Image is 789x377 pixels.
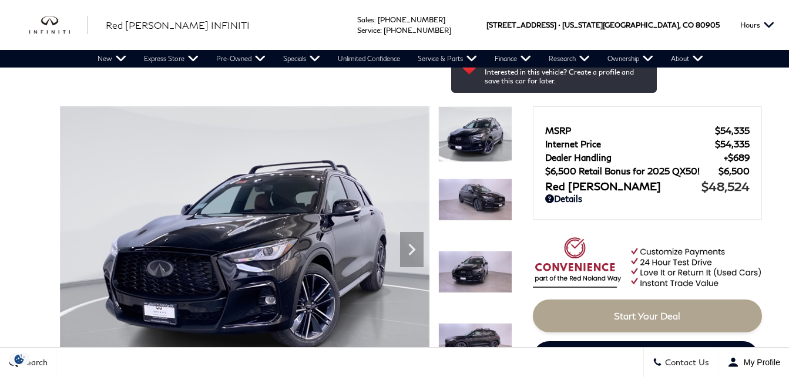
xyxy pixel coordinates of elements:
[384,26,451,35] a: [PHONE_NUMBER]
[719,348,789,377] button: Open user profile menu
[486,50,540,68] a: Finance
[438,106,512,162] img: New 2025 BLACK OBSIDIAN INFINITI Sport AWD image 1
[438,323,512,365] img: New 2025 BLACK OBSIDIAN INFINITI Sport AWD image 4
[6,353,33,365] section: Click to Open Cookie Consent Modal
[545,139,750,149] a: Internet Price $54,335
[662,50,712,68] a: About
[438,179,512,221] img: New 2025 BLACK OBSIDIAN INFINITI Sport AWD image 2
[89,50,712,68] nav: Main Navigation
[357,15,374,24] span: Sales
[545,152,750,163] a: Dealer Handling $689
[18,358,48,368] span: Search
[739,358,780,367] span: My Profile
[274,50,329,68] a: Specials
[6,353,33,365] img: Opt-Out Icon
[545,125,750,136] a: MSRP $54,335
[400,232,424,267] div: Next
[662,358,709,368] span: Contact Us
[89,50,135,68] a: New
[135,50,207,68] a: Express Store
[29,16,88,35] img: INFINITI
[545,152,724,163] span: Dealer Handling
[533,299,762,332] a: Start Your Deal
[374,15,376,24] span: :
[357,26,380,35] span: Service
[719,166,750,176] span: $6,500
[380,26,382,35] span: :
[540,50,599,68] a: Research
[715,139,750,149] span: $54,335
[207,50,274,68] a: Pre-Owned
[545,193,750,204] a: Details
[533,341,759,374] a: Instant Trade Value
[106,18,250,32] a: Red [PERSON_NAME] INFINITI
[438,251,512,293] img: New 2025 BLACK OBSIDIAN INFINITI Sport AWD image 3
[545,166,719,176] span: $6,500 Retail Bonus for 2025 QX50!
[614,310,680,321] span: Start Your Deal
[545,166,750,176] a: $6,500 Retail Bonus for 2025 QX50! $6,500
[545,125,715,136] span: MSRP
[378,15,445,24] a: [PHONE_NUMBER]
[545,180,701,193] span: Red [PERSON_NAME]
[701,179,750,193] span: $48,524
[106,19,250,31] span: Red [PERSON_NAME] INFINITI
[29,16,88,35] a: infiniti
[329,50,409,68] a: Unlimited Confidence
[545,139,715,149] span: Internet Price
[715,125,750,136] span: $54,335
[545,179,750,193] a: Red [PERSON_NAME] $48,524
[724,152,750,163] span: $689
[486,21,720,29] a: [STREET_ADDRESS] • [US_STATE][GEOGRAPHIC_DATA], CO 80905
[409,50,486,68] a: Service & Parts
[599,50,662,68] a: Ownership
